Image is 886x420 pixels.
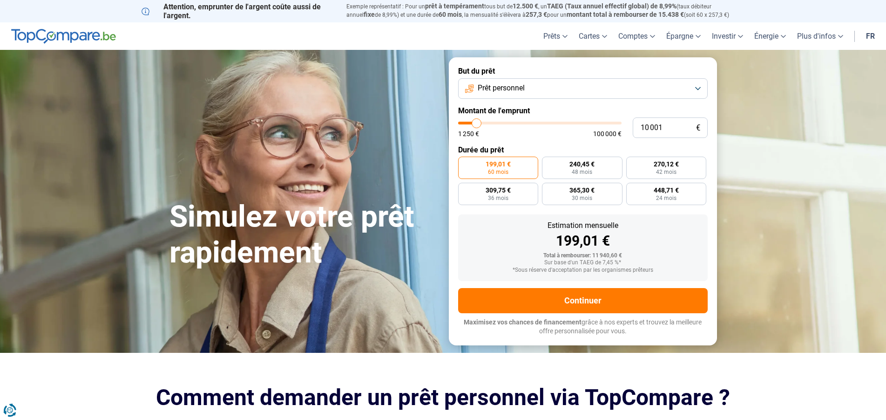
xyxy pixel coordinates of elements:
span: 42 mois [656,169,676,175]
span: 60 mois [439,11,462,18]
span: 257,3 € [526,11,547,18]
div: Total à rembourser: 11 940,60 € [466,253,700,259]
span: 270,12 € [654,161,679,167]
label: Montant de l'emprunt [458,106,708,115]
img: TopCompare [11,29,116,44]
span: 199,01 € [486,161,511,167]
label: But du prêt [458,67,708,76]
div: Estimation mensuelle [466,222,700,229]
span: 12.500 € [513,2,538,10]
a: fr [860,22,880,50]
h2: Comment demander un prêt personnel via TopCompare ? [142,385,745,410]
span: 309,75 € [486,187,511,193]
a: Prêts [538,22,573,50]
p: grâce à nos experts et trouvez la meilleure offre personnalisée pour vous. [458,318,708,336]
a: Plus d'infos [791,22,849,50]
span: Maximisez vos chances de financement [464,318,582,326]
span: 60 mois [488,169,508,175]
span: fixe [364,11,375,18]
span: 1 250 € [458,131,479,137]
a: Énergie [749,22,791,50]
span: 240,45 € [569,161,595,167]
span: Prêt personnel [478,83,525,93]
span: 48 mois [572,169,592,175]
button: Continuer [458,288,708,313]
a: Investir [706,22,749,50]
label: Durée du prêt [458,145,708,154]
div: *Sous réserve d'acceptation par les organismes prêteurs [466,267,700,274]
span: montant total à rembourser de 15.438 € [567,11,684,18]
a: Épargne [661,22,706,50]
span: 24 mois [656,195,676,201]
a: Comptes [613,22,661,50]
span: TAEG (Taux annuel effectif global) de 8,99% [547,2,676,10]
span: 30 mois [572,195,592,201]
a: Cartes [573,22,613,50]
h1: Simulez votre prêt rapidement [169,199,438,271]
div: 199,01 € [466,234,700,248]
span: € [696,124,700,132]
span: 365,30 € [569,187,595,193]
span: 448,71 € [654,187,679,193]
div: Sur base d'un TAEG de 7,45 %* [466,260,700,266]
button: Prêt personnel [458,78,708,99]
span: 36 mois [488,195,508,201]
span: 100 000 € [593,131,622,137]
p: Attention, emprunter de l'argent coûte aussi de l'argent. [142,2,335,20]
p: Exemple représentatif : Pour un tous but de , un (taux débiteur annuel de 8,99%) et une durée de ... [346,2,745,19]
span: prêt à tempérament [425,2,484,10]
